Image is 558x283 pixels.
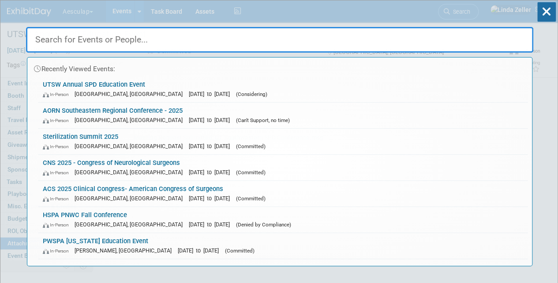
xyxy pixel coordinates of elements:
[32,57,528,76] div: Recently Viewed Events:
[189,91,234,97] span: [DATE] to [DATE]
[236,169,266,176] span: (Committed)
[178,247,223,254] span: [DATE] to [DATE]
[189,143,234,149] span: [DATE] to [DATE]
[236,117,290,123] span: (Can't Support, no time)
[236,222,291,228] span: (Denied by Compliance)
[43,222,73,228] span: In-Person
[75,169,187,176] span: [GEOGRAPHIC_DATA], [GEOGRAPHIC_DATA]
[26,27,533,53] input: Search for Events or People...
[38,181,528,207] a: ACS 2025 Clinical Congress- American Congress of Surgeons In-Person [GEOGRAPHIC_DATA], [GEOGRAPHI...
[43,92,73,97] span: In-Person
[236,195,266,202] span: (Committed)
[38,155,528,180] a: CNS 2025 - Congress of Neurological Surgeons In-Person [GEOGRAPHIC_DATA], [GEOGRAPHIC_DATA] [DATE...
[75,221,187,228] span: [GEOGRAPHIC_DATA], [GEOGRAPHIC_DATA]
[225,248,255,254] span: (Committed)
[43,144,73,149] span: In-Person
[43,248,73,254] span: In-Person
[189,221,234,228] span: [DATE] to [DATE]
[236,143,266,149] span: (Committed)
[75,195,187,202] span: [GEOGRAPHIC_DATA], [GEOGRAPHIC_DATA]
[75,117,187,123] span: [GEOGRAPHIC_DATA], [GEOGRAPHIC_DATA]
[189,169,234,176] span: [DATE] to [DATE]
[75,247,176,254] span: [PERSON_NAME], [GEOGRAPHIC_DATA]
[189,195,234,202] span: [DATE] to [DATE]
[38,233,528,259] a: PWSPA [US_STATE] Education Event In-Person [PERSON_NAME], [GEOGRAPHIC_DATA] [DATE] to [DATE] (Com...
[38,76,528,102] a: UTSW Annual SPD Education Event In-Person [GEOGRAPHIC_DATA], [GEOGRAPHIC_DATA] [DATE] to [DATE] (...
[75,143,187,149] span: [GEOGRAPHIC_DATA], [GEOGRAPHIC_DATA]
[189,117,234,123] span: [DATE] to [DATE]
[43,196,73,202] span: In-Person
[38,129,528,154] a: Sterilization Summit 2025 In-Person [GEOGRAPHIC_DATA], [GEOGRAPHIC_DATA] [DATE] to [DATE] (Commit...
[236,91,267,97] span: (Considering)
[38,103,528,128] a: AORN Southeastern Regional Conference - 2025 In-Person [GEOGRAPHIC_DATA], [GEOGRAPHIC_DATA] [DATE...
[43,118,73,123] span: In-Person
[38,207,528,233] a: HSPA PNWC Fall Conference In-Person [GEOGRAPHIC_DATA], [GEOGRAPHIC_DATA] [DATE] to [DATE] (Denied...
[75,91,187,97] span: [GEOGRAPHIC_DATA], [GEOGRAPHIC_DATA]
[43,170,73,176] span: In-Person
